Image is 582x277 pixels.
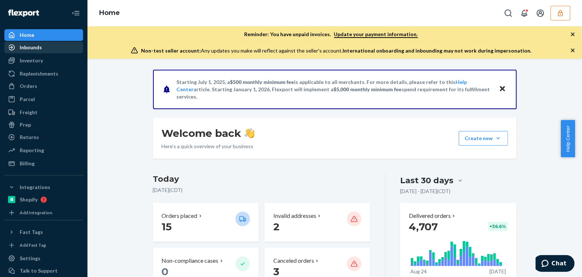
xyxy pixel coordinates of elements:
h1: Welcome back [162,127,255,140]
div: Settings [20,255,40,262]
h3: Today [153,173,371,185]
p: Non-compliance cases [162,257,219,265]
button: Open account menu [533,6,548,20]
button: Talk to Support [4,265,83,277]
a: Reporting [4,145,83,156]
span: International onboarding and inbounding may not work during impersonation. [343,47,531,54]
img: hand-wave emoji [245,128,255,138]
a: Freight [4,107,83,118]
a: Parcel [4,93,83,105]
a: Billing [4,158,83,169]
div: Home [20,31,34,39]
div: Returns [20,134,39,141]
button: Open notifications [517,6,532,20]
p: Aug 24 [410,268,427,275]
a: Home [4,29,83,41]
button: Invalid addresses 2 [265,203,370,242]
a: Prep [4,119,83,131]
button: Open Search Box [501,6,516,20]
a: Inbounds [4,42,83,53]
img: Flexport logo [8,9,39,17]
a: Orders [4,80,83,92]
p: Orders placed [162,212,198,220]
p: Here’s a quick overview of your business [162,143,255,150]
div: Add Fast Tag [20,242,46,248]
a: Update your payment information. [334,31,418,38]
p: Invalid addresses [273,212,316,220]
span: 15 [162,220,172,233]
span: $5,000 monthly minimum fee [334,86,402,92]
button: Close [498,84,507,95]
div: Shopify [20,196,38,203]
div: Any updates you make will reflect against the seller's account. [141,47,531,54]
a: Add Integration [4,208,83,217]
button: Help Center [561,120,575,157]
p: Starting July 1, 2025, a is applicable to all merchants. For more details, please refer to this a... [177,78,492,100]
iframe: Opens a widget where you can chat to one of our agents [536,255,575,273]
div: Parcel [20,96,35,103]
a: Home [99,9,120,17]
button: Close Navigation [69,6,83,20]
span: $500 monthly minimum fee [230,79,294,85]
div: Prep [20,121,31,128]
p: Canceled orders [273,257,314,265]
a: Replenishments [4,68,83,80]
a: Settings [4,253,83,264]
div: Orders [20,82,37,90]
div: Replenishments [20,70,58,77]
div: Add Integration [20,209,52,216]
div: Reporting [20,147,44,154]
button: Orders placed 15 [153,203,259,242]
button: Integrations [4,181,83,193]
div: Billing [20,160,35,167]
span: Non-test seller account: [141,47,201,54]
a: Returns [4,131,83,143]
p: Reminder: You have unpaid invoices. [245,31,418,38]
div: Talk to Support [20,267,58,274]
p: [DATE] [489,268,506,275]
ol: breadcrumbs [93,3,126,24]
a: Add Fast Tag [4,241,83,250]
p: [DATE] ( CDT ) [153,186,371,194]
div: Integrations [20,184,50,191]
div: Inventory [20,57,43,64]
span: 4,707 [409,220,438,233]
div: Fast Tags [20,228,43,236]
a: Shopify [4,194,83,205]
button: Fast Tags [4,226,83,238]
div: Freight [20,109,38,116]
span: 2 [273,220,280,233]
p: [DATE] - [DATE] ( CDT ) [400,188,450,195]
button: Create new [459,131,508,146]
div: + 36.6 % [488,222,508,231]
a: Inventory [4,55,83,66]
button: Delivered orders [409,212,457,220]
div: Last 30 days [400,175,453,186]
div: Inbounds [20,44,42,51]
